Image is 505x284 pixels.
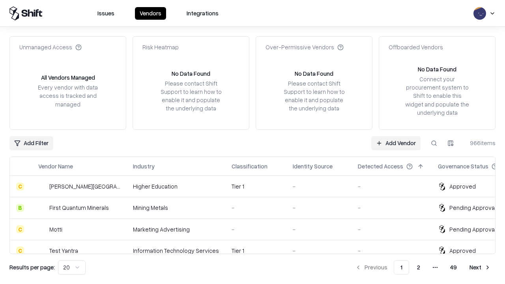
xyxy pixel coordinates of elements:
[404,75,470,117] div: Connect your procurement system to Shift to enable this widget and populate the underlying data
[38,247,46,254] img: Test Yantra
[350,260,496,275] nav: pagination
[295,69,333,78] div: No Data Found
[16,204,24,212] div: B
[49,204,109,212] div: First Quantum Minerals
[418,65,456,73] div: No Data Found
[464,139,496,147] div: 966 items
[232,225,280,234] div: -
[16,225,24,233] div: C
[293,247,345,255] div: -
[358,247,425,255] div: -
[358,225,425,234] div: -
[293,225,345,234] div: -
[38,183,46,191] img: Reichman University
[444,260,463,275] button: 49
[9,263,55,271] p: Results per page:
[19,43,82,51] div: Unmanaged Access
[158,79,224,113] div: Please contact Shift Support to learn how to enable it and populate the underlying data
[133,247,219,255] div: Information Technology Services
[358,182,425,191] div: -
[232,204,280,212] div: -
[232,247,280,255] div: Tier 1
[16,183,24,191] div: C
[16,247,24,254] div: C
[389,43,443,51] div: Offboarded Vendors
[293,162,333,170] div: Identity Source
[35,83,101,108] div: Every vendor with data access is tracked and managed
[135,7,166,20] button: Vendors
[133,204,219,212] div: Mining Metals
[41,73,95,82] div: All Vendors Managed
[38,204,46,212] img: First Quantum Minerals
[38,162,73,170] div: Vendor Name
[93,7,119,20] button: Issues
[9,136,53,150] button: Add Filter
[358,204,425,212] div: -
[465,260,496,275] button: Next
[358,162,403,170] div: Detected Access
[411,260,426,275] button: 2
[371,136,421,150] a: Add Vendor
[394,260,409,275] button: 1
[133,162,155,170] div: Industry
[293,204,345,212] div: -
[49,225,62,234] div: Motti
[449,204,496,212] div: Pending Approval
[133,182,219,191] div: Higher Education
[449,182,476,191] div: Approved
[449,225,496,234] div: Pending Approval
[449,247,476,255] div: Approved
[49,182,120,191] div: [PERSON_NAME][GEOGRAPHIC_DATA]
[438,162,488,170] div: Governance Status
[49,247,78,255] div: Test Yantra
[133,225,219,234] div: Marketing Advertising
[172,69,210,78] div: No Data Found
[38,225,46,233] img: Motti
[266,43,344,51] div: Over-Permissive Vendors
[232,182,280,191] div: Tier 1
[293,182,345,191] div: -
[281,79,347,113] div: Please contact Shift Support to learn how to enable it and populate the underlying data
[182,7,223,20] button: Integrations
[232,162,267,170] div: Classification
[142,43,179,51] div: Risk Heatmap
